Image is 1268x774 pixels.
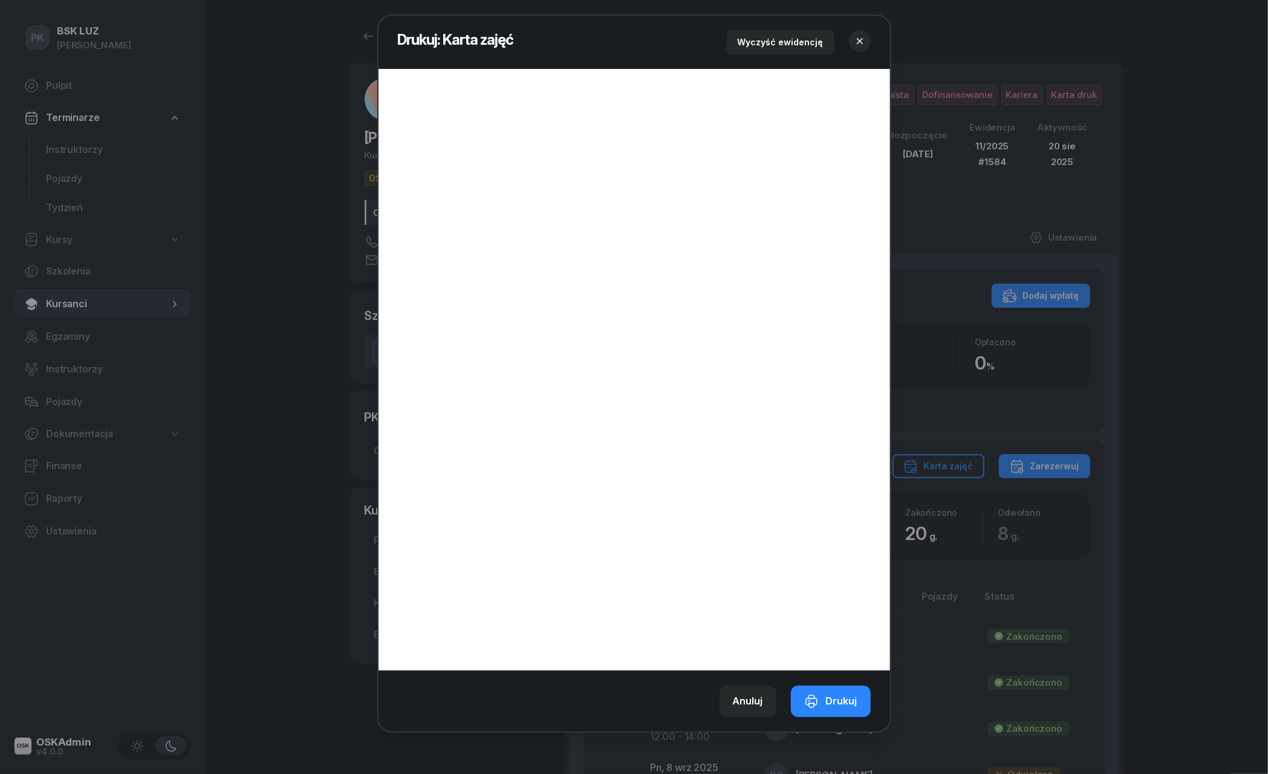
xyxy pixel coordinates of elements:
button: Wyczyść ewidencję [727,30,834,54]
span: Drukuj: Karta zajęć [398,31,514,48]
div: Drukuj [804,694,857,709]
div: Wyczyść ewidencję [738,35,824,50]
div: Anuluj [733,694,763,709]
button: Drukuj [791,686,871,717]
button: Anuluj [720,686,776,717]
